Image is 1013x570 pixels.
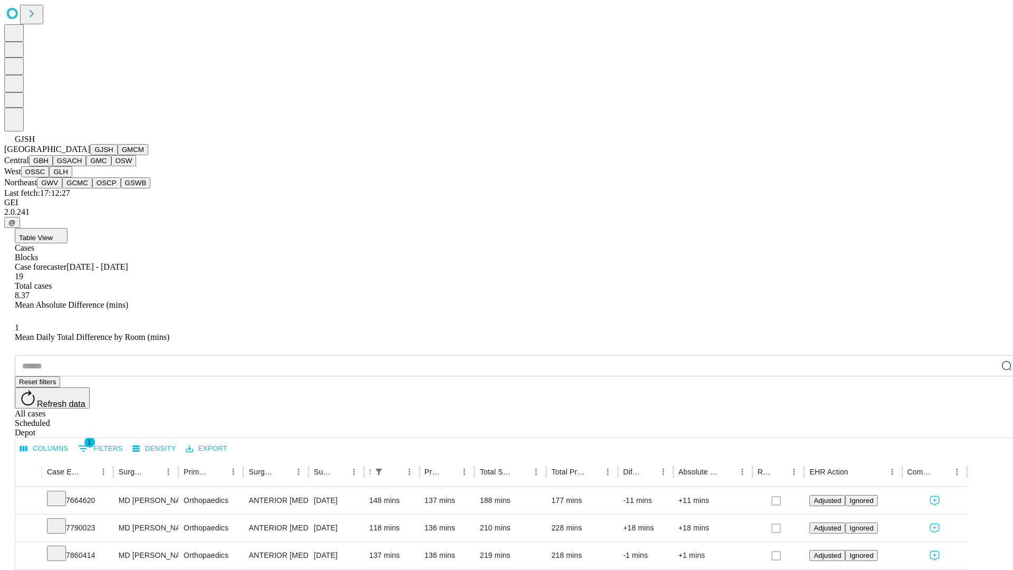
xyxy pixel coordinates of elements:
[29,155,53,166] button: GBH
[37,400,85,408] span: Refresh data
[21,166,50,177] button: OSSC
[950,464,964,479] button: Menu
[84,437,95,448] span: 1
[119,542,173,569] div: MD [PERSON_NAME] [PERSON_NAME] Md
[720,464,735,479] button: Sort
[183,441,230,457] button: Export
[678,468,719,476] div: Absolute Difference
[47,487,108,514] div: 7664620
[425,542,470,569] div: 136 mins
[4,145,90,154] span: [GEOGRAPHIC_DATA]
[8,218,16,226] span: @
[809,495,845,506] button: Adjusted
[849,524,873,532] span: Ignored
[121,177,151,188] button: GSWB
[347,464,361,479] button: Menu
[623,515,668,541] div: +18 mins
[387,464,402,479] button: Sort
[457,464,472,479] button: Menu
[678,542,747,569] div: +1 mins
[15,281,52,290] span: Total cases
[17,441,71,457] button: Select columns
[4,207,1009,217] div: 2.0.241
[211,464,226,479] button: Sort
[480,515,541,541] div: 210 mins
[787,464,801,479] button: Menu
[15,272,23,281] span: 19
[623,487,668,514] div: -11 mins
[480,542,541,569] div: 219 mins
[314,542,359,569] div: [DATE]
[442,464,457,479] button: Sort
[809,550,845,561] button: Adjusted
[4,167,21,176] span: West
[845,495,877,506] button: Ignored
[249,542,303,569] div: ANTERIOR [MEDICAL_DATA] TOTAL HIP
[551,468,585,476] div: Total Predicted Duration
[15,376,60,387] button: Reset filters
[184,515,238,541] div: Orthopaedics
[161,464,176,479] button: Menu
[75,440,126,457] button: Show filters
[551,542,613,569] div: 218 mins
[37,177,62,188] button: GWV
[119,468,145,476] div: Surgeon Name
[49,166,72,177] button: GLH
[369,542,414,569] div: 137 mins
[529,464,543,479] button: Menu
[480,468,513,476] div: Total Scheduled Duration
[885,464,900,479] button: Menu
[369,468,370,476] div: Scheduled In Room Duration
[19,378,56,386] span: Reset filters
[62,177,92,188] button: GCMC
[425,487,470,514] div: 137 mins
[15,332,169,341] span: Mean Daily Total Difference by Room (mins)
[90,144,118,155] button: GJSH
[845,550,877,561] button: Ignored
[86,155,111,166] button: GMC
[369,487,414,514] div: 148 mins
[96,464,111,479] button: Menu
[4,188,70,197] span: Last fetch: 17:12:27
[15,291,30,300] span: 8.37
[849,552,873,559] span: Ignored
[111,155,137,166] button: OSW
[249,468,275,476] div: Surgery Name
[15,228,68,243] button: Table View
[935,464,950,479] button: Sort
[641,464,656,479] button: Sort
[118,144,148,155] button: GMCM
[53,155,86,166] button: GSACH
[15,262,66,271] span: Case forecaster
[226,464,241,479] button: Menu
[314,468,331,476] div: Surgery Date
[81,464,96,479] button: Sort
[849,464,864,479] button: Sort
[249,487,303,514] div: ANTERIOR [MEDICAL_DATA] TOTAL HIP
[276,464,291,479] button: Sort
[19,234,53,242] span: Table View
[4,198,1009,207] div: GEI
[586,464,600,479] button: Sort
[425,515,470,541] div: 136 mins
[809,468,848,476] div: EHR Action
[656,464,671,479] button: Menu
[623,542,668,569] div: -1 mins
[314,487,359,514] div: [DATE]
[21,492,36,510] button: Expand
[146,464,161,479] button: Sort
[119,487,173,514] div: MD [PERSON_NAME] [PERSON_NAME] Md
[849,497,873,505] span: Ignored
[758,468,771,476] div: Resolved in EHR
[600,464,615,479] button: Menu
[21,519,36,538] button: Expand
[184,487,238,514] div: Orthopaedics
[845,522,877,534] button: Ignored
[314,515,359,541] div: [DATE]
[130,441,179,457] button: Density
[291,464,306,479] button: Menu
[907,468,934,476] div: Comments
[623,468,640,476] div: Difference
[480,487,541,514] div: 188 mins
[814,524,841,532] span: Adjusted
